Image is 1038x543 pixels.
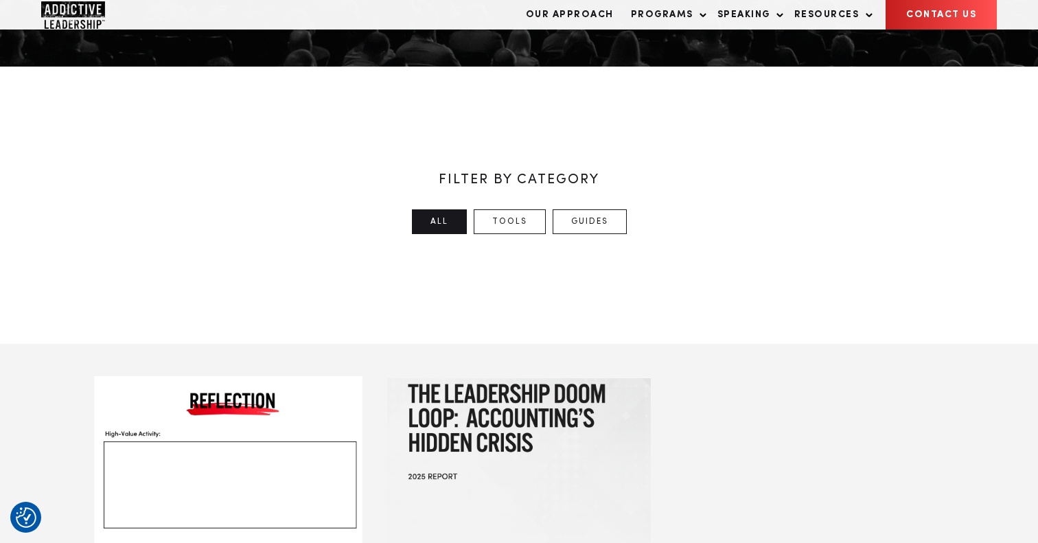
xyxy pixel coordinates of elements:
img: Revisit consent button [16,507,36,528]
a: Guides [553,209,627,234]
p: FILTER BY CATEGORY [97,170,941,190]
img: Company Logo [41,1,105,29]
a: Resources [787,1,873,29]
a: Speaking [711,1,784,29]
button: Consent Preferences [16,507,36,528]
a: Home [41,1,124,29]
a: All [412,209,467,234]
a: Our Approach [519,1,621,29]
a: Programs [624,1,707,29]
a: Tools [474,209,546,234]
